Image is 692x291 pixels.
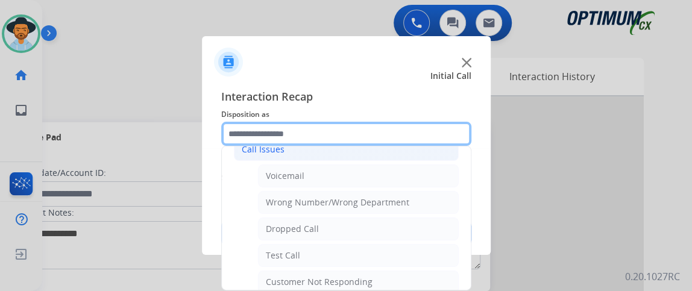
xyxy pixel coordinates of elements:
span: Interaction Recap [221,88,471,107]
img: contactIcon [214,48,243,77]
span: Disposition as [221,107,471,122]
span: Initial Call [430,70,471,82]
div: Dropped Call [266,223,319,235]
div: Voicemail [266,170,304,182]
div: Call Issues [242,143,285,155]
div: Test Call [266,249,300,261]
div: Customer Not Responding [266,276,373,288]
div: Wrong Number/Wrong Department [266,196,409,208]
p: 0.20.1027RC [625,269,680,284]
